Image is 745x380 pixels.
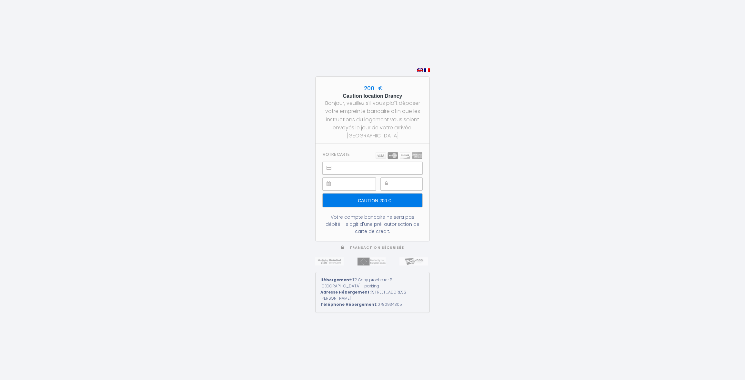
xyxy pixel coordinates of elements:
[424,68,430,72] img: fr.png
[320,289,371,295] strong: Adresse Hébergement:
[417,68,423,72] img: en.png
[320,277,352,283] strong: Hébergement:
[395,178,422,190] iframe: Cadre sécurisé pour la saisie du code de sécurité CVC
[323,194,422,207] input: Caution 200 €
[362,85,383,92] span: 200 €
[321,99,424,140] div: Bonjour, veuillez s'il vous plaît déposer votre empreinte bancaire afin que les instructions du l...
[320,302,425,308] div: 0780934305
[376,152,422,159] img: carts.png
[337,162,422,174] iframe: Cadre sécurisé pour la saisie du numéro de carte
[321,93,424,99] h5: Caution location Drancy
[349,245,404,250] span: Transaction sécurisée
[323,152,349,157] h3: Votre carte
[320,277,425,289] div: T2 Cosy proche rer B [GEOGRAPHIC_DATA] - parking
[320,302,378,307] strong: Téléphone Hébergement:
[320,289,425,302] div: [STREET_ADDRESS][PERSON_NAME]
[323,214,422,235] div: Votre compte bancaire ne sera pas débité. Il s'agit d'une pré-autorisation de carte de crédit.
[337,178,376,190] iframe: Cadre sécurisé pour la saisie de la date d'expiration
